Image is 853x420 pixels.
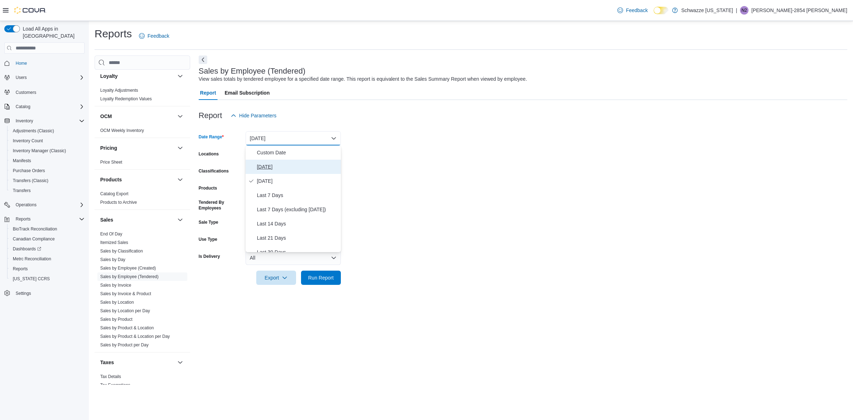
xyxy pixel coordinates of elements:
span: [US_STATE] CCRS [13,276,50,282]
span: Purchase Orders [13,168,45,174]
button: Metrc Reconciliation [7,254,87,264]
button: Inventory Manager (Classic) [7,146,87,156]
a: Sales by Product & Location per Day [100,334,170,339]
span: Report [200,86,216,100]
div: Pricing [95,158,190,169]
span: BioTrack Reconciliation [13,226,57,232]
a: OCM Weekly Inventory [100,128,144,133]
span: Transfers (Classic) [10,176,85,185]
a: Customers [13,88,39,97]
span: Inventory [16,118,33,124]
span: N2 [741,6,747,15]
span: Reports [13,266,28,272]
span: Catalog [16,104,30,110]
a: Reports [10,265,31,273]
p: Schwazze [US_STATE] [681,6,733,15]
span: Manifests [13,158,31,164]
span: Last 21 Days [257,234,338,242]
a: Sales by Invoice [100,283,131,288]
span: Customers [16,90,36,95]
a: Tax Details [100,374,121,379]
button: Loyalty [176,72,184,80]
a: Inventory Manager (Classic) [10,147,69,155]
button: Operations [13,201,39,209]
input: Dark Mode [654,7,669,14]
span: Sales by Employee (Created) [100,265,156,271]
button: Hide Parameters [228,108,279,123]
span: Sales by Product per Day [100,342,149,348]
a: BioTrack Reconciliation [10,225,60,233]
button: Taxes [100,359,175,366]
button: [US_STATE] CCRS [7,274,87,284]
span: Last 7 Days (excluding [DATE]) [257,205,338,214]
span: Canadian Compliance [10,235,85,243]
span: Users [13,73,85,82]
button: Manifests [7,156,87,166]
span: Inventory Manager (Classic) [10,147,85,155]
button: Taxes [176,358,184,367]
div: View sales totals by tendered employee for a specified date range. This report is equivalent to t... [199,75,527,83]
p: [PERSON_NAME]-2854 [PERSON_NAME] [751,6,847,15]
button: Reports [13,215,33,223]
span: BioTrack Reconciliation [10,225,85,233]
span: Sales by Location per Day [100,308,150,314]
span: Reports [13,215,85,223]
a: End Of Day [100,232,122,236]
button: Products [100,176,175,183]
span: Users [16,75,27,80]
a: Sales by Location [100,300,134,305]
span: Sales by Product & Location per Day [100,334,170,339]
h3: Pricing [100,144,117,151]
label: Date Range [199,134,224,140]
div: Sales [95,230,190,352]
span: Last 30 Days [257,248,338,256]
a: Sales by Classification [100,249,143,254]
a: Sales by Employee (Created) [100,266,156,271]
span: End Of Day [100,231,122,237]
a: Feedback [615,3,650,17]
button: Transfers [7,186,87,196]
span: Loyalty Redemption Values [100,96,152,102]
button: Transfers (Classic) [7,176,87,186]
div: Select listbox [246,145,341,252]
span: Operations [16,202,37,208]
button: OCM [100,113,175,120]
span: Export [261,271,292,285]
h3: Sales [100,216,113,223]
span: Tax Details [100,374,121,379]
button: Adjustments (Classic) [7,126,87,136]
span: Manifests [10,156,85,165]
span: Inventory Count [10,137,85,145]
button: Home [1,58,87,68]
a: Loyalty Redemption Values [100,96,152,101]
button: Sales [100,216,175,223]
span: Customers [13,87,85,96]
span: Dashboards [10,245,85,253]
label: Is Delivery [199,254,220,259]
span: Settings [13,289,85,298]
span: Canadian Compliance [13,236,55,242]
a: Settings [13,289,34,298]
button: Settings [1,288,87,298]
button: Reports [7,264,87,274]
h3: Report [199,111,222,120]
label: Use Type [199,236,217,242]
a: Products to Archive [100,200,137,205]
div: OCM [95,126,190,138]
div: Loyalty [95,86,190,106]
span: Operations [13,201,85,209]
button: Inventory [13,117,36,125]
a: Inventory Count [10,137,46,145]
button: Catalog [13,102,33,111]
button: Users [13,73,29,82]
button: All [246,251,341,265]
span: Dark Mode [654,14,654,15]
span: Tax Exemptions [100,382,130,388]
span: Transfers [13,188,31,193]
span: Washington CCRS [10,275,85,283]
button: Run Report [301,271,341,285]
span: Sales by Product & Location [100,325,154,331]
label: Tendered By Employees [199,200,243,211]
button: [DATE] [246,131,341,145]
